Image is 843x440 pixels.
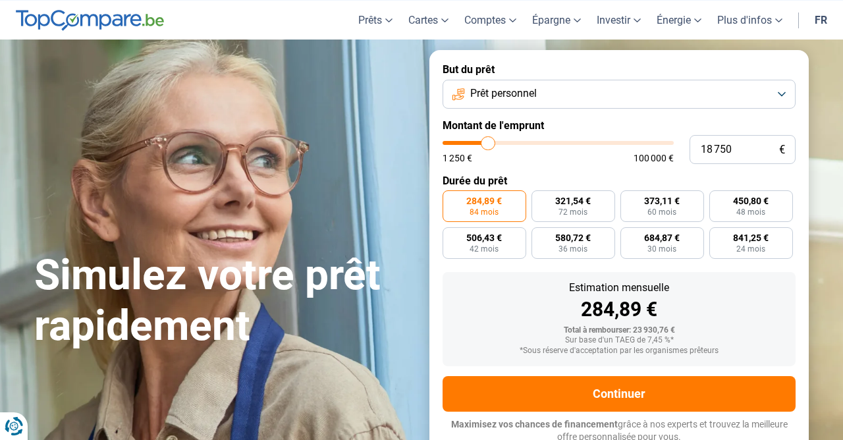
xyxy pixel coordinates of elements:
[634,153,674,163] span: 100 000 €
[644,233,680,242] span: 684,87 €
[453,283,785,293] div: Estimation mensuelle
[733,196,769,206] span: 450,80 €
[733,233,769,242] span: 841,25 €
[558,245,587,253] span: 36 mois
[470,245,499,253] span: 42 mois
[453,326,785,335] div: Total à rembourser: 23 930,76 €
[453,336,785,345] div: Sur base d'un TAEG de 7,45 %*
[456,1,524,40] a: Comptes
[16,10,164,31] img: TopCompare
[400,1,456,40] a: Cartes
[443,63,796,76] label: But du prêt
[443,153,472,163] span: 1 250 €
[589,1,649,40] a: Investir
[524,1,589,40] a: Épargne
[644,196,680,206] span: 373,11 €
[453,346,785,356] div: *Sous réserve d'acceptation par les organismes prêteurs
[647,208,676,216] span: 60 mois
[470,86,537,101] span: Prêt personnel
[649,1,709,40] a: Énergie
[709,1,790,40] a: Plus d'infos
[34,250,414,352] h1: Simulez votre prêt rapidement
[443,175,796,187] label: Durée du prêt
[555,233,591,242] span: 580,72 €
[466,196,502,206] span: 284,89 €
[736,208,765,216] span: 48 mois
[443,376,796,412] button: Continuer
[555,196,591,206] span: 321,54 €
[350,1,400,40] a: Prêts
[779,144,785,155] span: €
[736,245,765,253] span: 24 mois
[466,233,502,242] span: 506,43 €
[807,1,835,40] a: fr
[470,208,499,216] span: 84 mois
[453,300,785,319] div: 284,89 €
[647,245,676,253] span: 30 mois
[443,119,796,132] label: Montant de l'emprunt
[558,208,587,216] span: 72 mois
[443,80,796,109] button: Prêt personnel
[451,419,618,429] span: Maximisez vos chances de financement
